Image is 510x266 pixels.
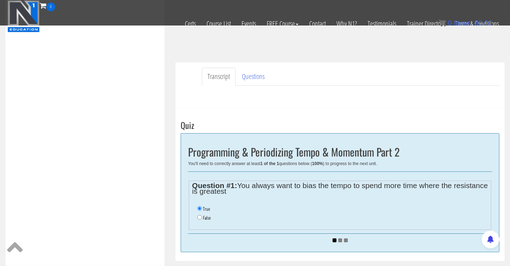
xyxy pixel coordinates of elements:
[304,11,331,36] a: Contact
[202,68,236,86] a: Transcript
[402,11,450,36] a: Trainer Directory
[260,161,279,166] b: 1 of the 1
[236,11,261,36] a: Events
[439,19,446,27] img: icon11.png
[7,0,40,32] img: n1-education
[192,183,488,194] legend: You always want to bias the tempo to spend more time where the resistance is greatest
[448,19,452,27] span: 0
[188,161,492,166] div: You'll need to correctly answer at least questions below ( ) to progress to the next unit.
[362,11,402,36] a: Testimonials
[454,19,472,27] span: items:
[261,11,304,36] a: FREE Course
[475,19,492,27] bdi: 0.00
[236,68,270,86] a: Questions
[331,11,362,36] a: Why N1?
[203,215,211,221] label: False
[450,11,504,36] a: Terms & Conditions
[46,2,55,11] span: 0
[475,19,478,27] span: $
[333,238,348,242] img: ajax_loader.gif
[180,11,201,36] a: Certs
[192,181,237,189] strong: Question #1:
[312,161,323,166] b: 100%
[439,19,492,27] a: 0 items: $0.00
[203,206,210,212] label: True
[188,146,492,158] h2: Programming & Periodizing Tempo & Momentum Part 2
[181,120,499,130] h3: Quiz
[201,11,236,36] a: Course List
[40,1,55,10] a: 0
